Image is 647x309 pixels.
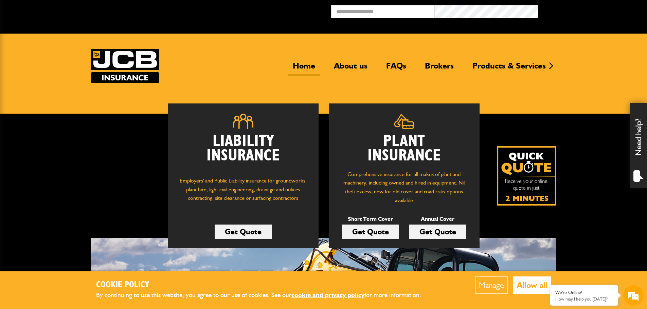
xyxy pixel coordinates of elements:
[91,49,159,83] img: JCB Insurance Services logo
[467,61,551,76] a: Products & Services
[339,170,469,205] p: Comprehensive insurance for all makes of plant and machinery, including owned and hired in equipm...
[513,276,551,294] button: Allow all
[420,61,459,76] a: Brokers
[497,146,556,206] a: Get your insurance quote isn just 2-minutes
[342,225,399,239] a: Get Quote
[475,276,508,294] button: Manage
[291,291,364,299] a: cookie and privacy policy
[497,146,556,206] img: Quick Quote
[555,290,613,295] div: We're Online!
[96,280,432,290] h2: Cookie Policy
[409,215,466,224] p: Annual Cover
[329,61,373,76] a: About us
[96,290,432,301] p: By continuing to use this website, you agree to our use of cookies. See our for more information.
[178,176,308,209] p: Employers' and Public Liability insurance for groundworks, plant hire, light civil engineering, d...
[409,225,466,239] a: Get Quote
[381,61,411,76] a: FAQs
[91,49,159,83] a: JCB Insurance Services
[339,134,469,163] h2: Plant Insurance
[288,61,320,76] a: Home
[630,103,647,188] div: Need help?
[555,296,613,302] p: How may I help you today?
[215,225,272,239] a: Get Quote
[178,134,308,170] h2: Liability Insurance
[538,5,642,16] button: Broker Login
[342,215,399,224] p: Short Term Cover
